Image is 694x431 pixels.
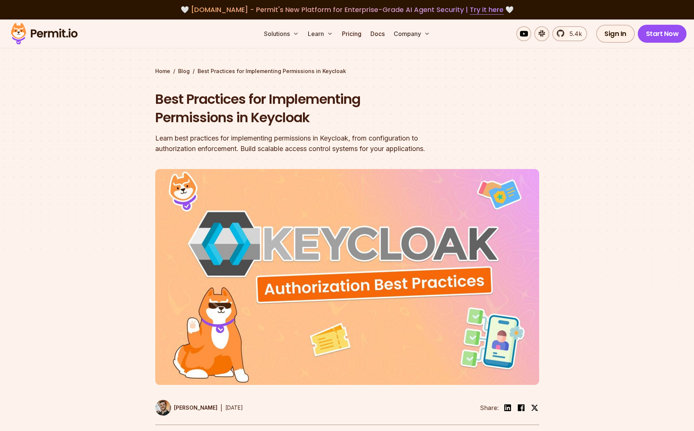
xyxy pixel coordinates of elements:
img: Daniel Bass [155,400,171,416]
img: Best Practices for Implementing Permissions in Keycloak [155,169,539,385]
img: twitter [531,404,538,412]
a: Try it here [470,5,504,15]
a: [PERSON_NAME] [155,400,217,416]
a: Blog [178,67,190,75]
p: [PERSON_NAME] [174,404,217,412]
div: Learn best practices for implementing permissions in Keycloak, from configuration to authorizatio... [155,133,443,154]
span: 5.4k [565,29,582,38]
button: Learn [305,26,336,41]
h1: Best Practices for Implementing Permissions in Keycloak [155,90,443,127]
a: Start Now [638,25,687,43]
a: Home [155,67,170,75]
a: Pricing [339,26,364,41]
button: Solutions [261,26,302,41]
button: Company [391,26,433,41]
img: facebook [517,403,526,412]
div: / / [155,67,539,75]
div: 🤍 🤍 [18,4,676,15]
div: | [220,403,222,412]
a: 5.4k [552,26,587,41]
img: Permit logo [7,21,81,46]
li: Share: [480,403,499,412]
img: linkedin [503,403,512,412]
time: [DATE] [225,404,243,411]
span: [DOMAIN_NAME] - Permit's New Platform for Enterprise-Grade AI Agent Security | [191,5,504,14]
a: Sign In [596,25,635,43]
a: Docs [367,26,388,41]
